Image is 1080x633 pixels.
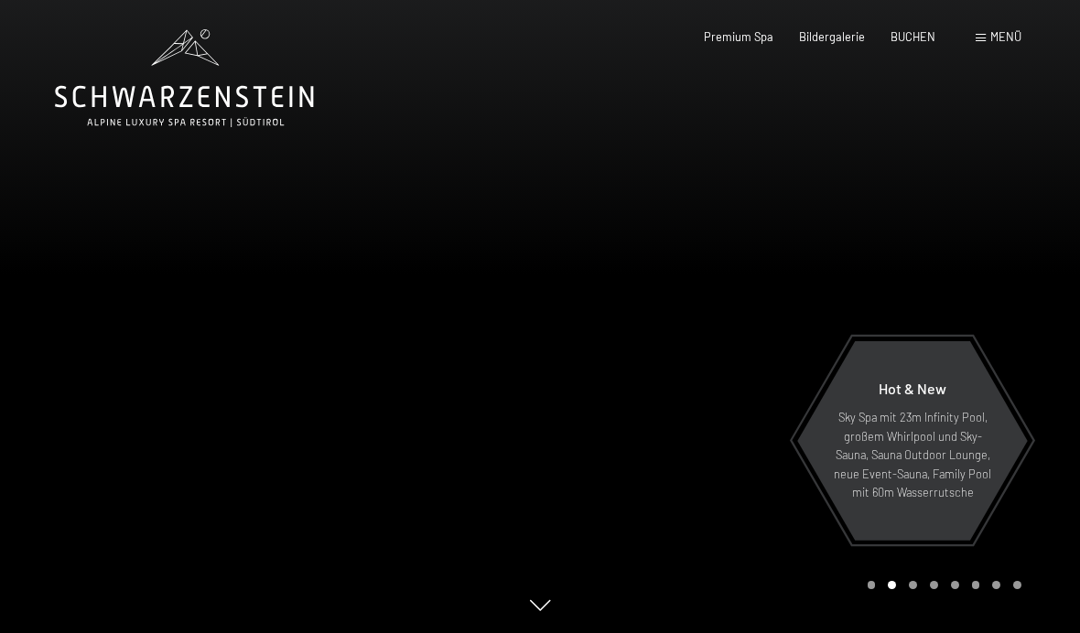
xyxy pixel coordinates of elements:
div: Carousel Page 3 [909,581,917,589]
span: Hot & New [879,380,946,397]
p: Sky Spa mit 23m Infinity Pool, großem Whirlpool und Sky-Sauna, Sauna Outdoor Lounge, neue Event-S... [833,408,992,501]
a: BUCHEN [891,29,935,44]
div: Carousel Page 8 [1013,581,1021,589]
span: Menü [990,29,1021,44]
div: Carousel Page 4 [930,581,938,589]
a: Premium Spa [704,29,773,44]
div: Carousel Page 6 [972,581,980,589]
div: Carousel Page 7 [992,581,1000,589]
div: Carousel Page 5 [951,581,959,589]
div: Carousel Page 2 (Current Slide) [888,581,896,589]
div: Carousel Pagination [861,581,1021,589]
a: Bildergalerie [799,29,865,44]
div: Carousel Page 1 [868,581,876,589]
a: Hot & New Sky Spa mit 23m Infinity Pool, großem Whirlpool und Sky-Sauna, Sauna Outdoor Lounge, ne... [796,340,1029,542]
